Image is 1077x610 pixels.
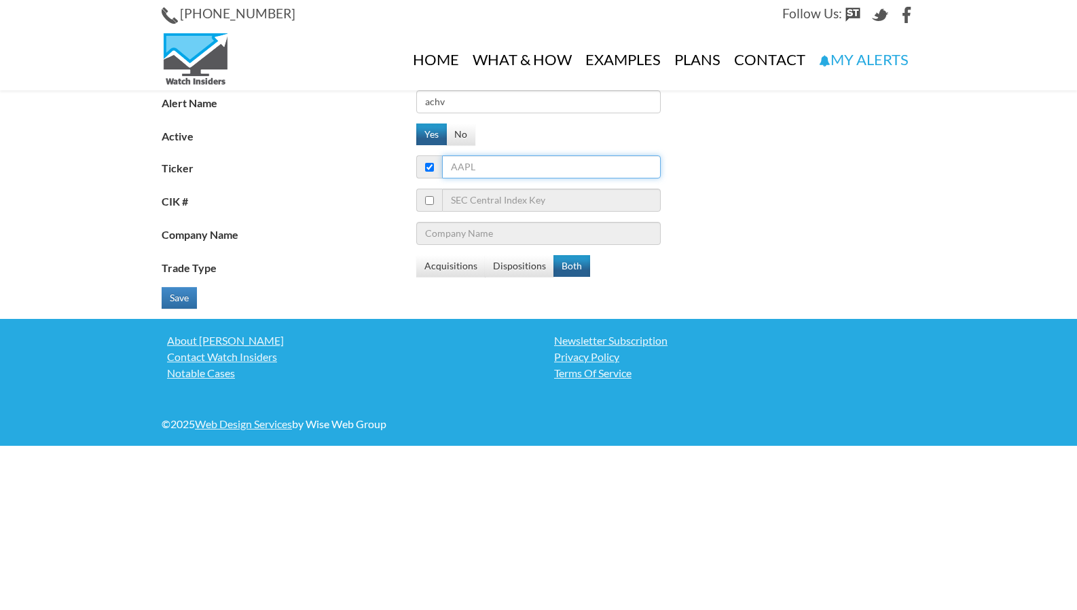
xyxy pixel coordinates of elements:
[162,7,178,24] img: Phone
[162,287,197,309] button: Save
[727,29,812,90] a: Contact
[872,7,888,23] img: Twitter
[162,349,528,365] a: Contact Watch Insiders
[162,255,416,276] label: Trade Type
[416,123,447,145] button: Yes
[162,365,528,381] a: Notable Cases
[180,5,295,21] span: [PHONE_NUMBER]
[845,7,861,23] img: StockTwits
[416,255,486,277] button: Acquisitions
[579,29,668,90] a: Examples
[195,417,292,430] a: Web Design Services
[553,255,590,277] button: Both
[406,29,466,90] a: Home
[162,189,416,210] label: CIK #
[812,29,915,90] a: My Alerts
[899,7,915,23] img: Facebook
[485,255,554,277] button: Dispositions
[162,155,416,176] label: Ticker
[668,29,727,90] a: Plans
[782,5,842,21] span: Follow Us:
[162,222,416,243] label: Company Name
[162,416,528,432] div: © 2025 by Wise Web Group
[442,155,661,178] input: AAPL
[442,189,661,212] input: SEC Central Index Key
[162,123,416,145] label: Active
[466,29,579,90] a: What & How
[549,349,915,365] a: Privacy Policy
[446,123,475,145] button: No
[416,90,661,113] input: Apple Dispositions
[416,222,661,245] input: Company Name
[549,365,915,381] a: Terms Of Service
[162,90,416,111] label: Alert Name
[549,332,915,349] a: Newsletter Subscription
[162,332,528,349] a: About [PERSON_NAME]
